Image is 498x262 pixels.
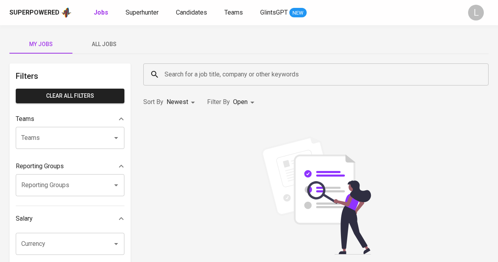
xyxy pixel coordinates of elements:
div: Newest [167,95,198,110]
div: Superpowered [9,8,59,17]
span: Teams [224,9,243,16]
p: Reporting Groups [16,162,64,171]
button: Clear All filters [16,89,124,103]
span: Open [233,98,248,106]
a: Superhunter [126,8,160,18]
p: Sort By [143,97,163,107]
p: Salary [16,214,33,223]
a: Teams [224,8,244,18]
a: Candidates [176,8,209,18]
button: Open [111,238,122,249]
button: Open [111,180,122,191]
span: My Jobs [14,39,68,49]
span: Candidates [176,9,207,16]
span: All Jobs [77,39,131,49]
div: Salary [16,211,124,227]
div: Reporting Groups [16,158,124,174]
a: GlintsGPT NEW [260,8,307,18]
img: app logo [61,7,72,19]
p: Filter By [207,97,230,107]
b: Jobs [94,9,108,16]
span: Clear All filters [22,91,118,101]
h6: Filters [16,70,124,82]
p: Teams [16,114,34,124]
p: Newest [167,97,188,107]
a: Jobs [94,8,110,18]
div: Teams [16,111,124,127]
button: Open [111,132,122,143]
img: file_searching.svg [257,136,375,255]
div: Open [233,95,257,110]
span: NEW [289,9,307,17]
span: GlintsGPT [260,9,288,16]
div: L [468,5,484,20]
a: Superpoweredapp logo [9,7,72,19]
span: Superhunter [126,9,159,16]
